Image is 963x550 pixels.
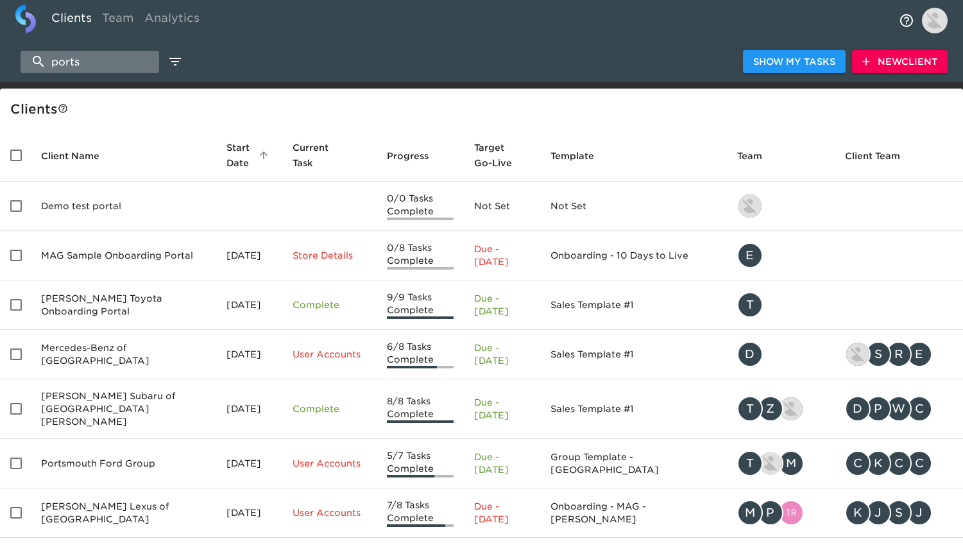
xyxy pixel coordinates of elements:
div: C [907,396,932,422]
div: C [886,451,912,476]
td: Portsmouth Ford Group [31,439,216,488]
div: R [886,341,912,367]
td: Not Set [464,182,540,231]
div: K [865,451,891,476]
div: P [865,396,891,422]
div: S [865,341,891,367]
div: E [737,243,763,268]
div: T [737,396,763,422]
p: User Accounts [293,506,366,519]
td: Not Set [540,182,727,231]
span: Template [550,148,611,164]
p: Due - [DATE] [474,243,530,268]
td: [PERSON_NAME] Subaru of [GEOGRAPHIC_DATA][PERSON_NAME] [31,379,216,439]
td: Group Template - [GEOGRAPHIC_DATA] [540,439,727,488]
p: Store Details [293,249,366,262]
td: [DATE] [216,379,282,439]
p: Due - [DATE] [474,500,530,526]
div: E [907,341,932,367]
td: Onboarding - 10 Days to Live [540,231,727,280]
div: S [886,500,912,526]
div: T [737,292,763,318]
td: Mercedes-Benz of [GEOGRAPHIC_DATA] [31,330,216,379]
span: Client Name [41,148,116,164]
p: Due - [DATE] [474,451,530,476]
td: Onboarding - MAG - [PERSON_NAME] [540,488,727,538]
div: shaun.lewis@roadster.com [737,193,824,219]
span: This is the next Task in this Hub that should be completed [293,140,350,171]
img: austin@roadster.com [759,452,782,475]
p: User Accounts [293,457,366,470]
div: danny@roadster.com [737,341,824,367]
div: D [845,396,871,422]
div: J [865,500,891,526]
div: kevin.kasten@holman.com, jeff.gilmore@holman.com, shelby.preble@holman.com, jim.johnson@holman.com [845,500,953,526]
img: shaun.lewis@roadster.com [738,194,762,218]
p: Due - [DATE] [474,396,530,422]
span: Client Team [845,148,917,164]
td: 6/8 Tasks Complete [377,330,464,379]
div: ddunn@shiftdigital.com, prsubarusales@gmail.com, wwanamaker@lokey.com, cdegarmo@lokey.com [845,396,953,422]
td: 7/8 Tasks Complete [377,488,464,538]
a: Analytics [139,4,205,36]
span: Team [737,148,779,164]
img: Profile [922,8,948,33]
div: J [907,500,932,526]
td: Sales Template #1 [540,330,727,379]
td: [DATE] [216,330,282,379]
img: tristan.walk@roadster.com [780,501,803,524]
div: mohamed.desouky@roadster.com, patrick.moreau@roadster.com, tristan.walk@roadster.com [737,500,824,526]
span: Progress [387,148,445,164]
td: 5/7 Tasks Complete [377,439,464,488]
td: [DATE] [216,231,282,280]
button: NewClient [852,50,948,74]
td: 0/8 Tasks Complete [377,231,464,280]
p: Due - [DATE] [474,341,530,367]
div: C [907,451,932,476]
td: [DATE] [216,439,282,488]
div: T [737,451,763,476]
div: D [737,341,763,367]
span: Start Date [226,140,272,171]
div: tracy@roadster.com, austin@roadster.com, meagan.provencher@roadster.com [737,451,824,476]
td: Sales Template #1 [540,379,727,439]
div: P [758,500,783,526]
svg: This is a list of all of your clients and clients shared with you [58,103,68,114]
a: Team [97,4,139,36]
button: edit [164,51,186,73]
td: [DATE] [216,280,282,330]
td: 0/0 Tasks Complete [377,182,464,231]
div: Csawyer@portford.com, kbunton@portford.com, CSAWYER@PORTFORD.COM, csawyer@portford.com [845,451,953,476]
td: [PERSON_NAME] Toyota Onboarding Portal [31,280,216,330]
div: kevin.lo@roadster.com, scott.gross@roadster.com, RichardFox@lithia.com, emiliebenn@lithia.com [845,341,953,367]
td: 9/9 Tasks Complete [377,280,464,330]
div: M [778,451,804,476]
span: New Client [862,54,937,70]
td: MAG Sample Onboarding Portal [31,231,216,280]
p: Complete [293,298,366,311]
div: W [886,396,912,422]
td: Sales Template #1 [540,280,727,330]
td: [PERSON_NAME] Lexus of [GEOGRAPHIC_DATA] [31,488,216,538]
div: Client s [10,99,958,119]
span: Calculated based on the start date and the duration of all Tasks contained in this Hub. [474,140,513,171]
span: Current Task [293,140,366,171]
button: notifications [891,5,922,36]
p: Due - [DATE] [474,292,530,318]
p: Complete [293,402,366,415]
input: search [21,51,159,73]
div: emily@roadster.com [737,243,824,268]
a: Clients [46,4,97,36]
div: C [845,451,871,476]
div: Z [758,396,783,422]
div: M [737,500,763,526]
td: Demo test portal [31,182,216,231]
p: User Accounts [293,348,366,361]
div: tracy@roadster.com, zac.herman@roadster.com, kevin.lo@roadster.com [737,396,824,422]
div: K [845,500,871,526]
td: [DATE] [216,488,282,538]
span: Target Go-Live [474,140,530,171]
img: logo [15,4,36,33]
td: 8/8 Tasks Complete [377,379,464,439]
img: kevin.lo@roadster.com [846,343,869,366]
